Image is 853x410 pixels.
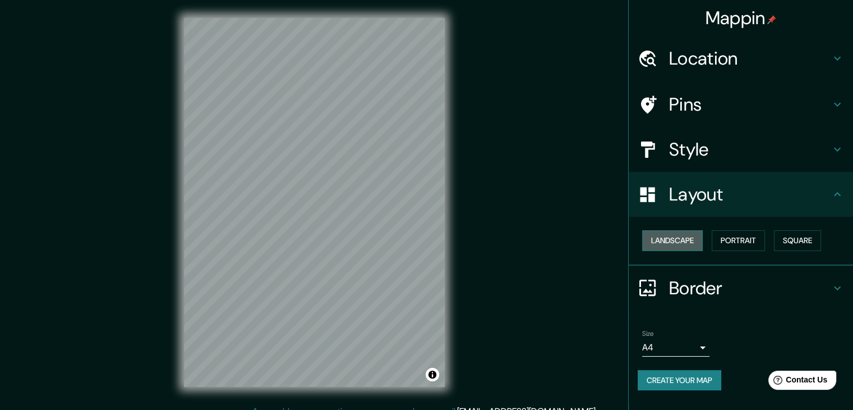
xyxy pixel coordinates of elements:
button: Toggle attribution [426,368,439,381]
h4: Location [669,47,831,70]
iframe: Help widget launcher [753,366,841,398]
canvas: Map [184,18,445,387]
div: Layout [629,172,853,217]
h4: Pins [669,93,831,116]
h4: Mappin [706,7,777,29]
button: Landscape [642,230,703,251]
div: Border [629,266,853,311]
div: Pins [629,82,853,127]
h4: Style [669,138,831,161]
div: Location [629,36,853,81]
div: A4 [642,339,709,357]
label: Size [642,329,654,338]
button: Square [774,230,821,251]
button: Create your map [638,370,721,391]
h4: Border [669,277,831,299]
img: pin-icon.png [767,15,776,24]
h4: Layout [669,183,831,206]
button: Portrait [712,230,765,251]
div: Style [629,127,853,172]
